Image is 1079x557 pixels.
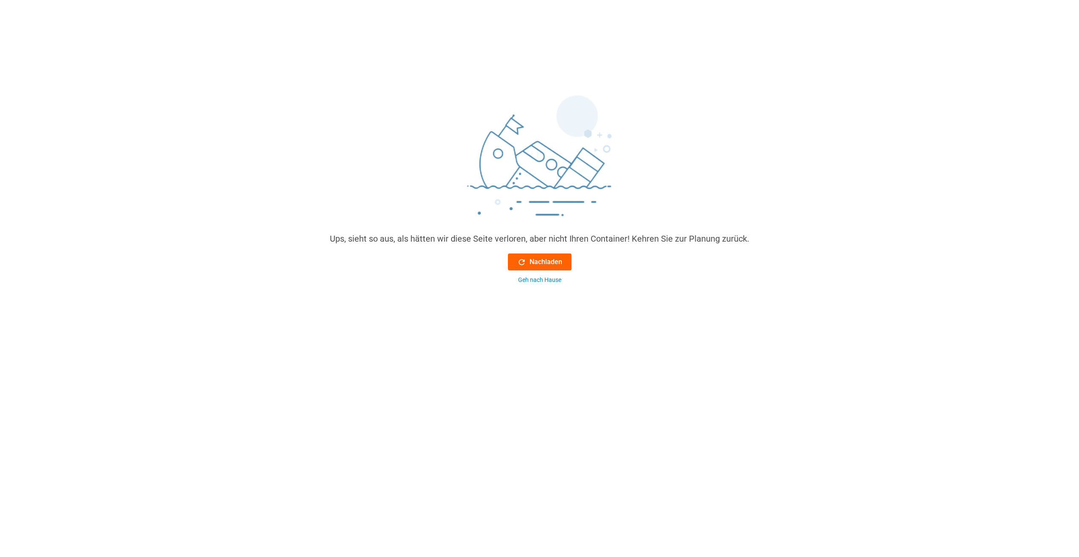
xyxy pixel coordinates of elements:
img: sinking_ship.png [413,92,667,232]
div: Ups, sieht so aus, als hätten wir diese Seite verloren, aber nicht Ihren Container! Kehren Sie zu... [330,232,749,245]
button: Nachladen [508,253,572,270]
button: Geh nach Hause [508,276,572,284]
div: Geh nach Hause [518,276,561,284]
font: Nachladen [530,257,562,267]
